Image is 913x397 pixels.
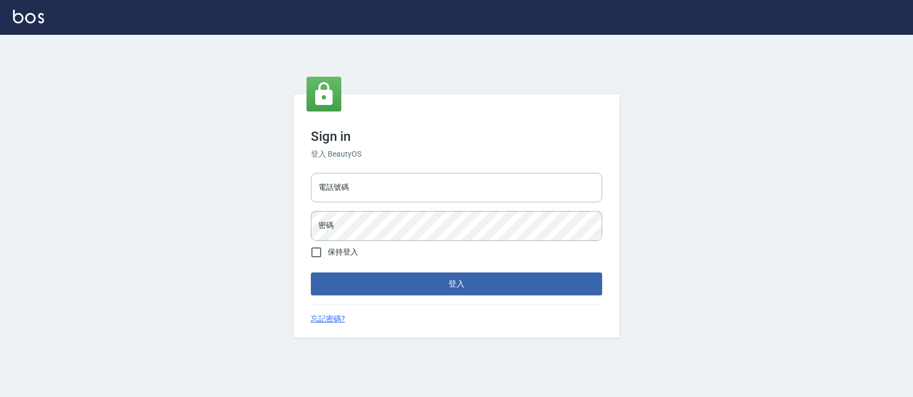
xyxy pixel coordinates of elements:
button: 登入 [311,272,602,295]
h6: 登入 BeautyOS [311,148,602,160]
img: Logo [13,10,44,23]
h3: Sign in [311,129,602,144]
a: 忘記密碼? [311,313,345,325]
span: 保持登入 [328,246,358,258]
